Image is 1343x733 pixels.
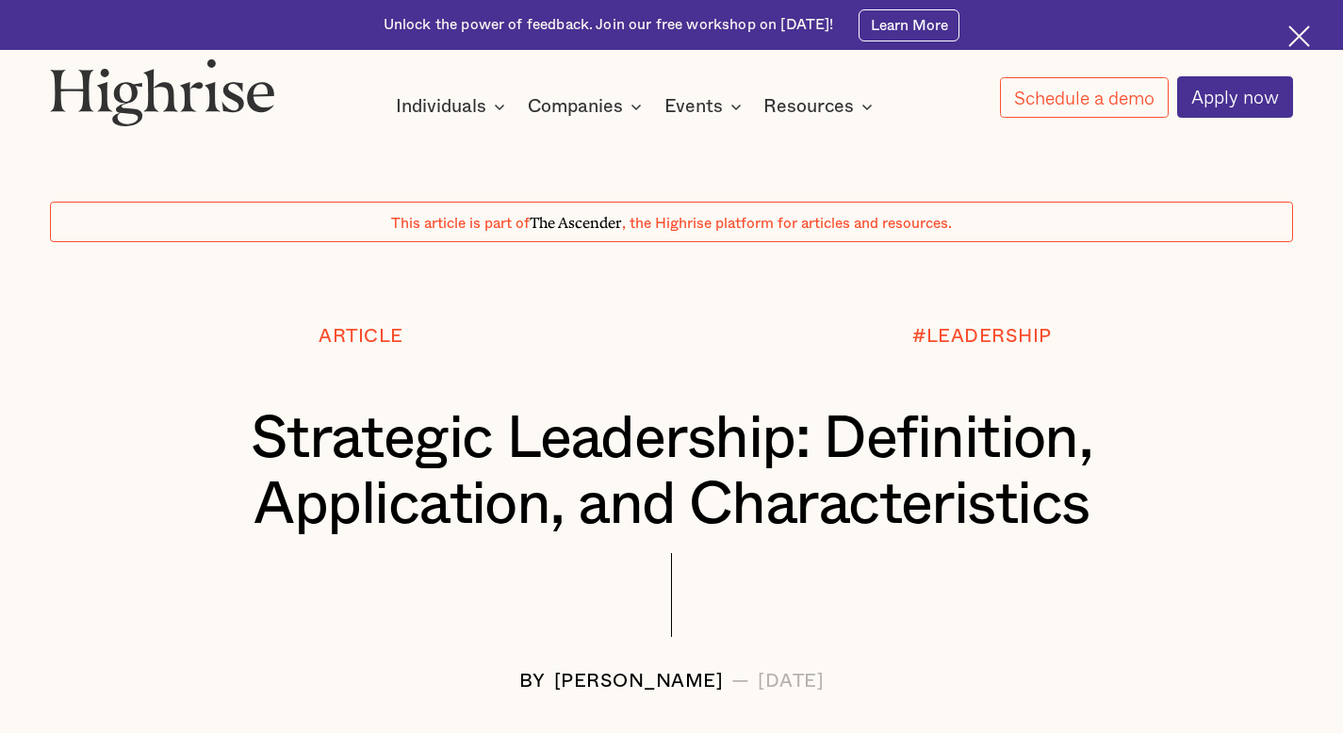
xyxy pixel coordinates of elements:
[731,671,750,692] div: —
[528,95,623,118] div: Companies
[859,9,959,41] a: Learn More
[102,406,1241,538] h1: Strategic Leadership: Definition, Application, and Characteristics
[319,326,403,347] div: Article
[396,95,486,118] div: Individuals
[758,671,824,692] div: [DATE]
[912,326,1052,347] div: #LEADERSHIP
[763,95,878,118] div: Resources
[528,95,647,118] div: Companies
[50,58,274,126] img: Highrise logo
[396,95,511,118] div: Individuals
[519,671,546,692] div: BY
[530,211,622,229] span: The Ascender
[622,216,952,231] span: , the Highrise platform for articles and resources.
[664,95,747,118] div: Events
[391,216,530,231] span: This article is part of
[384,15,834,35] div: Unlock the power of feedback. Join our free workshop on [DATE]!
[1288,25,1310,47] img: Cross icon
[664,95,723,118] div: Events
[1177,76,1293,118] a: Apply now
[1000,77,1169,118] a: Schedule a demo
[554,671,724,692] div: [PERSON_NAME]
[763,95,854,118] div: Resources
